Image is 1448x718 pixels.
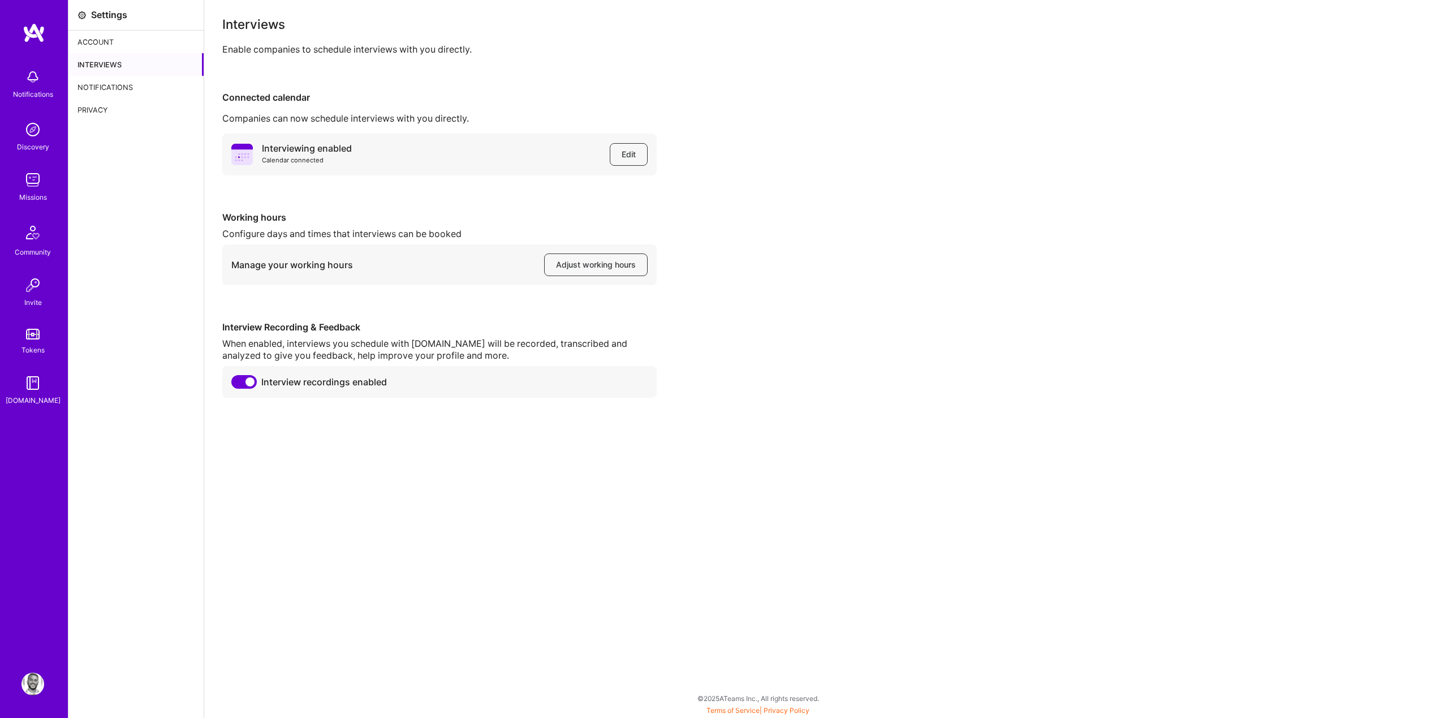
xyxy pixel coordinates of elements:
img: User Avatar [21,673,44,695]
div: Enable companies to schedule interviews with you directly. [222,44,1430,55]
div: Notifications [68,76,204,98]
img: tokens [26,329,40,339]
span: Adjust working hours [556,259,636,270]
div: Settings [91,9,127,21]
div: Working hours [222,212,657,223]
div: Community [15,246,51,258]
div: Interviews [222,18,1430,30]
span: | [706,706,809,715]
i: icon Settings [77,11,87,20]
div: © 2025 ATeams Inc., All rights reserved. [68,684,1448,712]
div: Missions [19,191,47,203]
div: Privacy [68,98,204,121]
div: Connected calendar [222,92,1430,104]
a: Terms of Service [706,706,760,715]
div: Interview Recording & Feedback [222,321,657,333]
button: Adjust working hours [544,253,648,276]
img: logo [23,23,45,43]
div: Invite [24,296,42,308]
div: Notifications [13,88,53,100]
img: guide book [21,372,44,394]
div: When enabled, interviews you schedule with [DOMAIN_NAME] will be recorded, transcribed and analyz... [222,338,657,362]
a: User Avatar [19,673,47,695]
div: Interviewing enabled [262,143,352,154]
div: Discovery [17,141,49,153]
div: Manage your working hours [231,259,353,271]
span: Interview recordings enabled [261,376,387,388]
img: teamwork [21,169,44,191]
button: Edit [610,143,648,166]
i: icon PurpleCalendar [231,144,253,165]
div: Tokens [21,344,45,356]
a: Privacy Policy [764,706,809,715]
img: Community [19,219,46,246]
div: Account [68,31,204,53]
img: Invite [21,274,44,296]
div: Companies can now schedule interviews with you directly. [222,113,1430,124]
div: Configure days and times that interviews can be booked [222,228,657,240]
span: Edit [622,149,636,160]
img: discovery [21,118,44,141]
div: [DOMAIN_NAME] [6,394,61,406]
img: bell [21,66,44,88]
div: Calendar connected [262,154,352,166]
div: Interviews [68,53,204,76]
